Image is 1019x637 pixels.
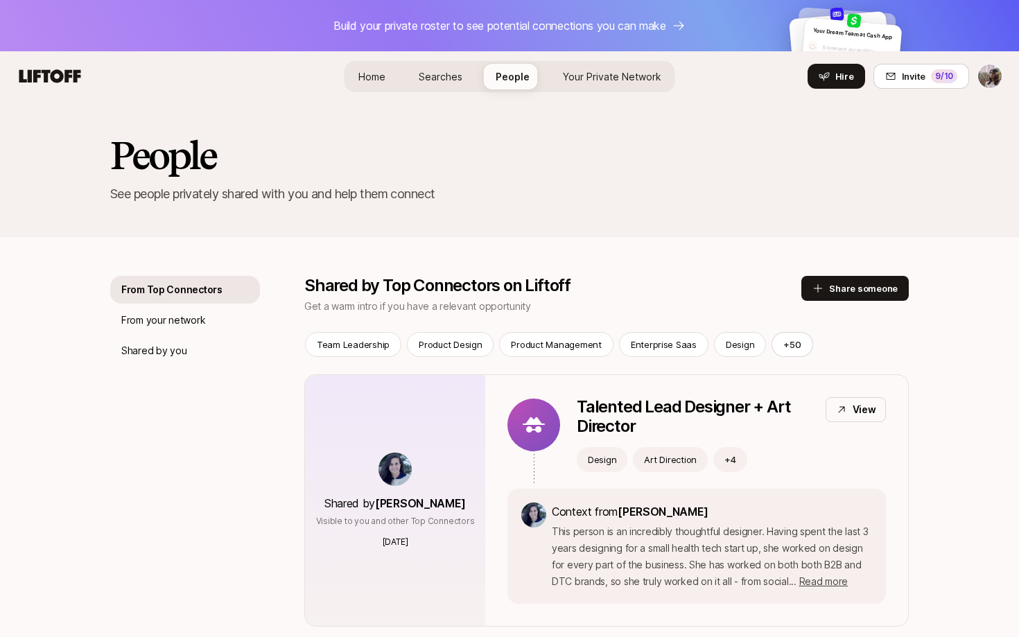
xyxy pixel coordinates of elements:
p: Product Design [419,338,482,351]
button: Invite9/10 [873,64,969,89]
img: f3789128_d726_40af_ba80_c488df0e0488.jpg [378,453,412,486]
span: Your Dream Team at Cash App [813,27,893,41]
span: [PERSON_NAME] [618,505,708,518]
p: See people privately shared with you and help them connect [110,184,909,204]
p: [DATE] [383,536,408,548]
a: Searches [408,64,473,89]
p: Product Management [511,338,601,351]
p: This person is an incredibly thoughtful designer. Having spent the last 3 years designing for a s... [552,523,872,590]
span: Invite [902,69,925,83]
a: Shared by[PERSON_NAME]Visible to you and other Top Connectors[DATE]Talented Lead Designer + Art D... [304,374,909,627]
span: People [496,69,530,84]
button: Thish Nadesan [977,64,1002,89]
p: Talented Lead Designer + Art Director [577,397,815,436]
p: Team Leadership [317,338,390,351]
button: +4 [713,447,747,472]
img: ced70e44_0333_4326_b55d_dc49d790ab4c.jpg [847,13,862,28]
img: f3789128_d726_40af_ba80_c488df0e0488.jpg [521,503,546,527]
p: Shared by [324,494,466,512]
p: Enterprise Saas [631,338,697,351]
span: Read more [799,575,848,587]
p: Shared by Top Connectors on Liftoff [304,276,801,295]
p: Design [588,453,616,466]
span: Hire [835,69,854,83]
img: 87fde603_12e9_4b15_991d_185012c4b4ca.jpg [830,7,844,21]
img: Thish Nadesan [978,64,1002,88]
p: Visible to you and other Top Connectors [316,515,475,527]
p: From Top Connectors [121,281,223,298]
p: Context from [552,503,872,521]
span: Your Private Network [563,69,661,84]
p: From your network [121,312,205,329]
h2: People [110,134,216,176]
span: Searches [419,69,462,84]
p: Build your private roster to see potential connections you can make [333,17,666,35]
p: View [853,401,876,418]
p: Art Direction [644,453,697,466]
p: Shared by you [121,342,186,359]
p: Someone incredible [822,43,896,58]
button: Hire [808,64,865,89]
a: Your Private Network [552,64,672,89]
img: default-avatar.svg [796,49,808,62]
img: default-avatar.svg [807,40,819,53]
a: People [485,64,541,89]
p: Get a warm intro if you have a relevant opportunity [304,298,801,315]
p: Design [726,338,754,351]
button: Share someone [801,276,909,301]
span: [PERSON_NAME] [375,496,466,510]
a: Home [347,64,397,89]
button: +50 [772,332,812,357]
div: 9 /10 [931,69,957,83]
span: Home [358,69,385,84]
